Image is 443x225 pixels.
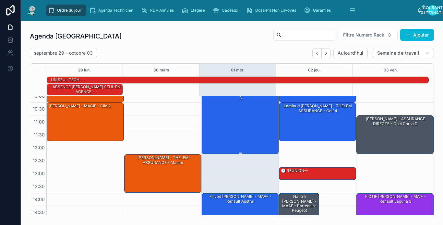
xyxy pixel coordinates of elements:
[47,103,124,141] div: [PERSON_NAME] - MACIF - clio 2
[203,194,278,204] div: Friyed [PERSON_NAME] - MAAF - Renault austral
[34,50,93,56] h2: septembre 29 – octobre 03
[31,197,46,202] span: 14:00
[400,29,434,41] button: Ajouter
[191,8,205,13] span: Étagère
[211,5,243,16] a: Cadeaux
[50,84,122,95] div: ABSENCE DANY,MICHEL SEUL EN AGENCE - -
[313,8,331,13] span: Garanties
[377,50,419,56] span: Semaine de travail
[125,155,201,193] div: [PERSON_NAME] - THELEM ASSURANCE - master
[78,64,91,77] button: 29 lun.
[126,155,201,166] div: [PERSON_NAME] - THELEM ASSURANCE - master
[384,64,398,77] button: 03 ven.
[32,119,46,124] span: 11:00
[31,106,46,112] span: 10:30
[139,5,178,16] a: RDV Annulés
[338,29,398,41] button: Bouton de sélection
[343,32,384,38] span: Filtre Numéro Rack
[322,48,331,58] button: Prochain
[150,8,174,13] span: RDV Annulés
[244,5,301,16] a: Dossiers Non Envoyés
[255,8,296,13] span: Dossiers Non Envoyés
[358,116,433,127] div: [PERSON_NAME] - ASSURANCE DIRECTE - Opel corsa d
[31,145,46,150] span: 12:00
[373,48,434,58] button: Semaine de travail
[222,8,238,13] span: Cadeaux
[50,84,122,95] div: ABSENCE [PERSON_NAME] SEUL EN AGENCE - -
[31,158,46,163] span: 12:30
[202,90,279,154] div: [PERSON_NAME] - AXA - Tesla modèle 3
[280,194,318,214] div: Nautré [PERSON_NAME] - MAAF - Partenaire Peugeot
[31,171,46,176] span: 13:00
[302,5,335,16] a: Garanties
[413,32,429,38] font: Ajouter
[31,93,46,99] span: 10:00
[32,132,46,137] span: 11:30
[26,5,38,16] img: Logo de l’application
[338,50,364,56] span: Aujourd’hui
[180,5,210,16] a: Étagère
[280,168,309,174] div: 🕒 RÉUNION--
[57,8,81,13] span: Ordre du jour
[31,209,46,215] span: 14:30
[153,64,169,77] button: 30 mars
[357,116,433,154] div: [PERSON_NAME] - ASSURANCE DIRECTE - Opel corsa d
[87,5,138,16] a: Agenda Technicien
[98,8,133,13] span: Agenda Technicien
[231,64,245,77] button: 01 mer.
[308,64,321,77] button: 02 jeu.
[312,48,322,58] button: Précédent
[46,5,86,16] a: Ordre du jour
[43,3,417,17] div: contenu défilant
[48,103,111,109] div: [PERSON_NAME] - MACIF - clio 2
[31,184,46,189] span: 13:30
[333,48,368,58] button: Aujourd’hui
[279,103,356,141] div: Lamiaud [PERSON_NAME] - THELEM ASSURANCE - golf 4
[30,32,122,41] h1: Agenda [GEOGRAPHIC_DATA]
[358,194,433,204] div: FICTIF [PERSON_NAME] - MAIF - Renault Laguna 3
[50,77,86,83] div: UN SEUL TECH - -
[280,103,355,114] div: Lamiaud [PERSON_NAME] - THELEM ASSURANCE - golf 4
[279,167,356,180] div: 🕒 RÉUNION--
